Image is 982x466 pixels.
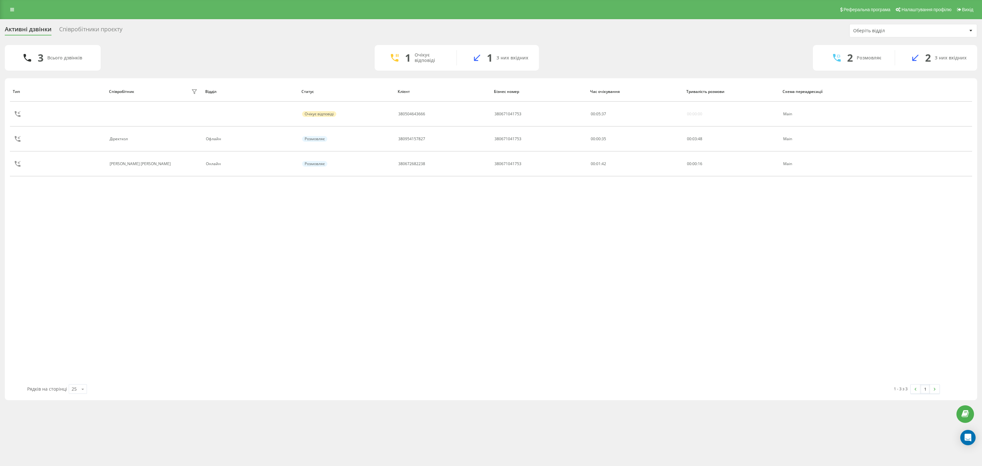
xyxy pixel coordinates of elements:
span: 05 [596,111,601,117]
div: : : [687,137,702,141]
div: 2 [925,52,931,64]
div: 380672682238 [398,162,425,166]
div: 2 [847,52,853,64]
div: Відділ [205,89,295,94]
div: 00:00:35 [591,137,680,141]
span: 16 [698,161,702,166]
div: Розмовляє [302,161,327,167]
div: 380954157827 [398,137,425,141]
div: 380671041753 [495,112,521,116]
div: Open Intercom Messenger [960,430,976,445]
div: Статус [301,89,392,94]
div: Тривалість розмови [686,89,776,94]
div: [PERSON_NAME] [PERSON_NAME] [110,162,172,166]
div: 00:01:42 [591,162,680,166]
div: Тип [13,89,103,94]
div: 3 [38,52,43,64]
div: З них вхідних [935,55,967,61]
span: 00 [591,111,595,117]
div: Очікує відповіді [302,111,336,117]
div: Активні дзвінки [5,26,51,36]
div: 1 - 3 з 3 [894,386,908,392]
div: 380671041753 [495,137,521,141]
div: : : [687,162,702,166]
div: Всього дзвінків [47,55,82,61]
div: Офлайн [206,137,295,141]
div: 25 [72,386,77,392]
span: 00 [687,136,691,141]
div: Бізнес номер [494,89,584,94]
span: Вихід [962,7,973,12]
div: 00:00:00 [687,112,702,116]
div: Клієнт [398,89,488,94]
span: 00 [687,161,691,166]
div: 1 [487,52,493,64]
span: Реферальна програма [844,7,891,12]
div: Схема переадресації [783,89,873,94]
div: Очікує відповіді [415,52,447,63]
div: Діректкол [110,137,129,141]
div: Main [783,112,872,116]
div: Розмовляє [302,136,327,142]
div: Розмовляє [857,55,881,61]
div: Співробітник [109,89,134,94]
div: 1 [405,52,411,64]
span: 03 [692,136,697,141]
span: Налаштування профілю [901,7,951,12]
div: Час очікування [590,89,680,94]
div: Main [783,137,872,141]
a: 1 [920,385,930,393]
span: 00 [692,161,697,166]
span: 48 [698,136,702,141]
span: 37 [602,111,606,117]
div: Main [783,162,872,166]
div: 380671041753 [495,162,521,166]
div: З них вхідних [496,55,528,61]
div: Онлайн [206,162,295,166]
div: Оберіть відділ [853,28,930,34]
span: Рядків на сторінці [27,386,67,392]
div: 380504643666 [398,112,425,116]
div: : : [591,112,606,116]
div: Співробітники проєкту [59,26,122,36]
